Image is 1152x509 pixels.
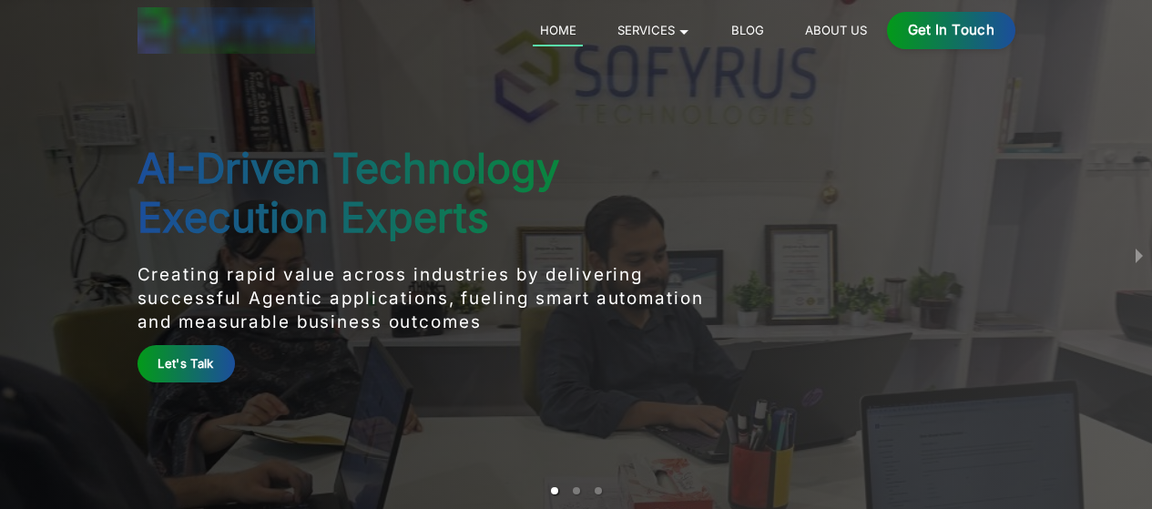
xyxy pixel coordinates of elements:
li: slide item 2 [573,487,580,494]
li: slide item 1 [551,487,558,494]
li: slide item 3 [595,487,602,494]
a: Home [533,19,583,46]
a: Blog [724,19,770,41]
h1: AI-Driven Technology Execution Experts [138,144,723,242]
p: Creating rapid value across industries by delivering successful Agentic applications, fueling sma... [138,263,723,335]
a: Services 🞃 [610,19,697,41]
a: Let's Talk [138,345,235,382]
a: About Us [798,19,873,41]
a: Get in Touch [887,12,1015,49]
